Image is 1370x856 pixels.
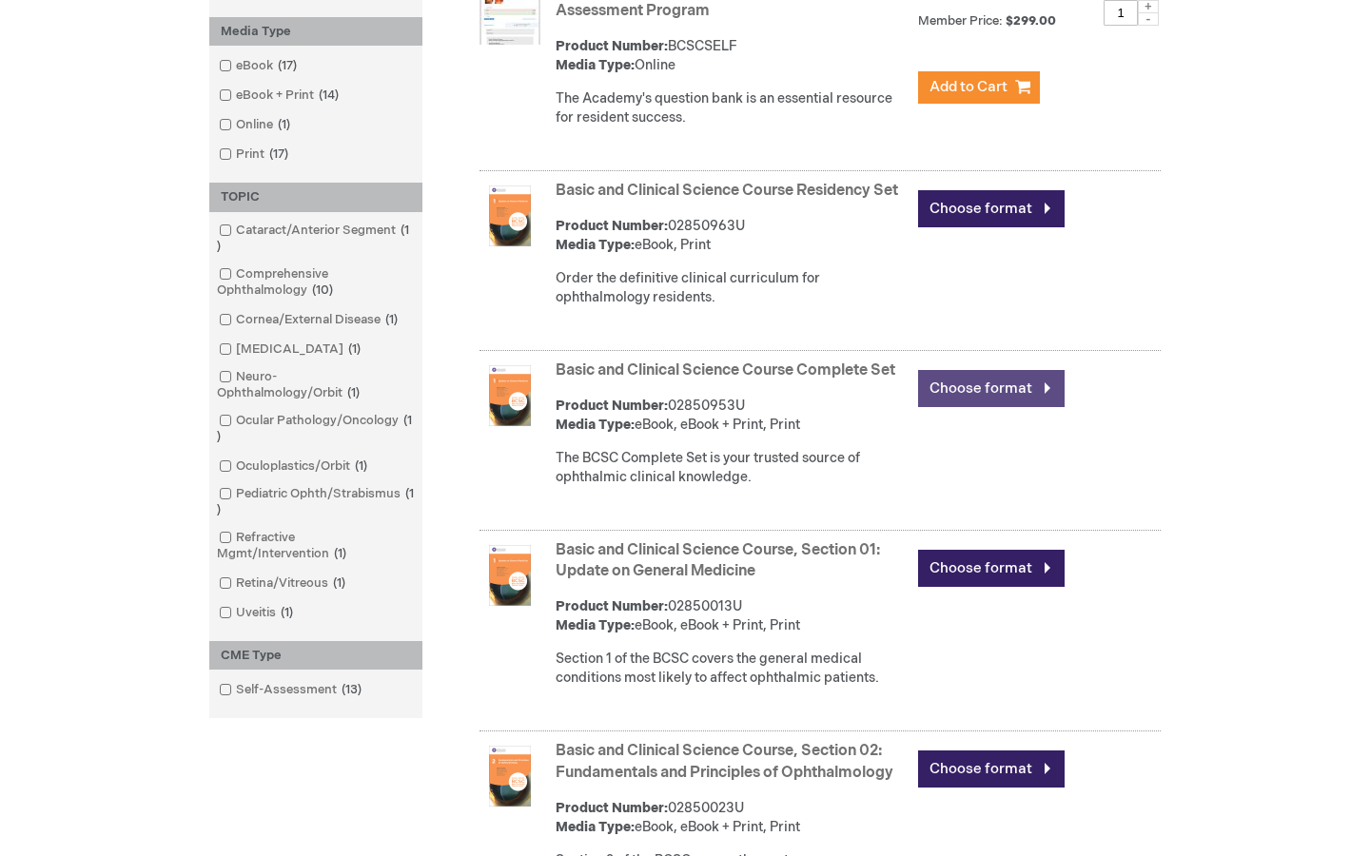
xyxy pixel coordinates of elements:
[214,529,418,563] a: Refractive Mgmt/Intervention1
[214,340,368,359] a: [MEDICAL_DATA]1
[209,183,422,212] div: TOPIC
[381,312,402,327] span: 1
[556,361,895,379] a: Basic and Clinical Science Course Complete Set
[556,218,668,234] strong: Product Number:
[350,458,372,474] span: 1
[556,417,635,433] strong: Media Type:
[214,485,418,519] a: Pediatric Ophth/Strabismus1
[918,750,1065,788] a: Choose format
[556,819,635,835] strong: Media Type:
[343,341,365,357] span: 1
[556,269,909,307] div: Order the definitive clinical curriculum for ophthalmology residents.
[556,742,893,782] a: Basic and Clinical Science Course, Section 02: Fundamentals and Principles of Ophthalmology
[556,217,909,255] div: 02850963U eBook, Print
[918,190,1065,227] a: Choose format
[337,682,366,697] span: 13
[314,88,343,103] span: 14
[214,604,301,622] a: Uveitis1
[214,574,353,593] a: Retina/Vitreous1
[209,641,422,671] div: CME Type
[214,457,375,476] a: Oculoplastics/Orbit1
[556,398,668,414] strong: Product Number:
[214,681,369,699] a: Self-Assessment13
[214,265,418,300] a: Comprehensive Ophthalmology10
[479,365,540,426] img: Basic and Clinical Science Course Complete Set
[918,71,1040,104] button: Add to Cart
[556,617,635,633] strong: Media Type:
[342,385,364,400] span: 1
[264,146,293,162] span: 17
[276,605,298,620] span: 1
[1006,13,1059,29] span: $299.00
[918,550,1065,587] a: Choose format
[556,449,909,487] div: The BCSC Complete Set is your trusted source of ophthalmic clinical knowledge.
[556,38,668,54] strong: Product Number:
[209,17,422,47] div: Media Type
[214,57,304,75] a: eBook17
[556,182,898,200] a: Basic and Clinical Science Course Residency Set
[918,13,1003,29] strong: Member Price:
[556,799,909,837] div: 02850023U eBook, eBook + Print, Print
[556,541,880,581] a: Basic and Clinical Science Course, Section 01: Update on General Medicine
[217,223,409,254] span: 1
[217,486,414,517] span: 1
[479,545,540,606] img: Basic and Clinical Science Course, Section 01: Update on General Medicine
[214,311,405,329] a: Cornea/External Disease1
[307,282,338,298] span: 10
[479,746,540,807] img: Basic and Clinical Science Course, Section 02: Fundamentals and Principles of Ophthalmology
[217,413,412,444] span: 1
[214,412,418,446] a: Ocular Pathology/Oncology1
[214,116,298,134] a: Online1
[214,87,346,105] a: eBook + Print14
[556,597,909,635] div: 02850013U eBook, eBook + Print, Print
[918,370,1065,407] a: Choose format
[273,58,302,73] span: 17
[479,185,540,246] img: Basic and Clinical Science Course Residency Set
[556,237,635,253] strong: Media Type:
[556,598,668,614] strong: Product Number:
[556,397,909,435] div: 02850953U eBook, eBook + Print, Print
[556,650,909,688] div: Section 1 of the BCSC covers the general medical conditions most likely to affect ophthalmic pati...
[214,222,418,256] a: Cataract/Anterior Segment1
[328,575,350,591] span: 1
[273,117,295,132] span: 1
[556,57,635,73] strong: Media Type:
[556,89,909,127] div: The Academy's question bank is an essential resource for resident success.
[329,546,351,561] span: 1
[214,368,418,402] a: Neuro-Ophthalmology/Orbit1
[214,146,296,164] a: Print17
[556,800,668,816] strong: Product Number:
[930,78,1008,96] span: Add to Cart
[556,37,909,75] div: BCSCSELF Online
